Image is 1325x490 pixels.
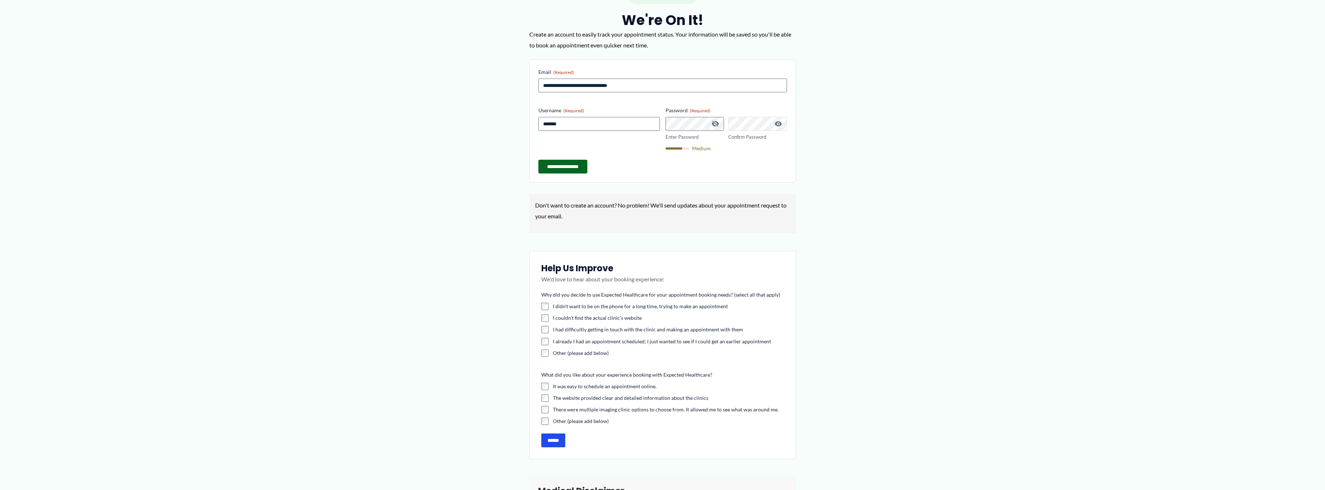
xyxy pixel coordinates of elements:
[553,326,784,333] label: I had difficultly getting in touch with the clinic and making an appointment with them
[553,418,784,425] label: Other (please add below)
[553,349,784,357] label: Other (please add below)
[538,68,787,76] label: Email
[541,263,784,274] h3: Help Us Improve
[553,383,784,390] label: It was easy to schedule an appointment online.
[553,394,784,402] label: The website provided clear and detailed information about the clinics
[711,120,720,128] button: Hide Password
[541,371,712,378] legend: What did you like about your experience booking with Expected Healthcare?
[666,146,787,151] div: Medium
[563,108,584,113] span: (Required)
[529,29,796,50] p: Create an account to easily track your appointment status. Your information will be saved so you'...
[774,120,783,128] button: Show Password
[666,134,724,141] label: Enter Password
[690,108,711,113] span: (Required)
[535,200,790,221] p: Don't want to create an account? No problem! We'll send updates about your appointment request to...
[553,314,784,322] label: I couldn't find the actual clinic's website
[553,70,574,75] span: (Required)
[529,11,796,29] h2: We're on it!
[553,303,784,310] label: I didn't want to be on the phone for a long time, trying to make an appointment
[553,406,784,413] label: There were multiple imaging clinic options to choose from. It allowed me to see what was around me.
[541,274,784,292] p: We'd love to hear about your booking experience:
[728,134,787,141] label: Confirm Password
[553,338,784,345] label: I already I had an appointment scheduled; I just wanted to see if I could get an earlier appointment
[541,291,780,298] legend: Why did you decide to use Expected Healthcare for your appointment booking needs? (select all tha...
[538,107,660,114] label: Username
[666,107,711,114] legend: Password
